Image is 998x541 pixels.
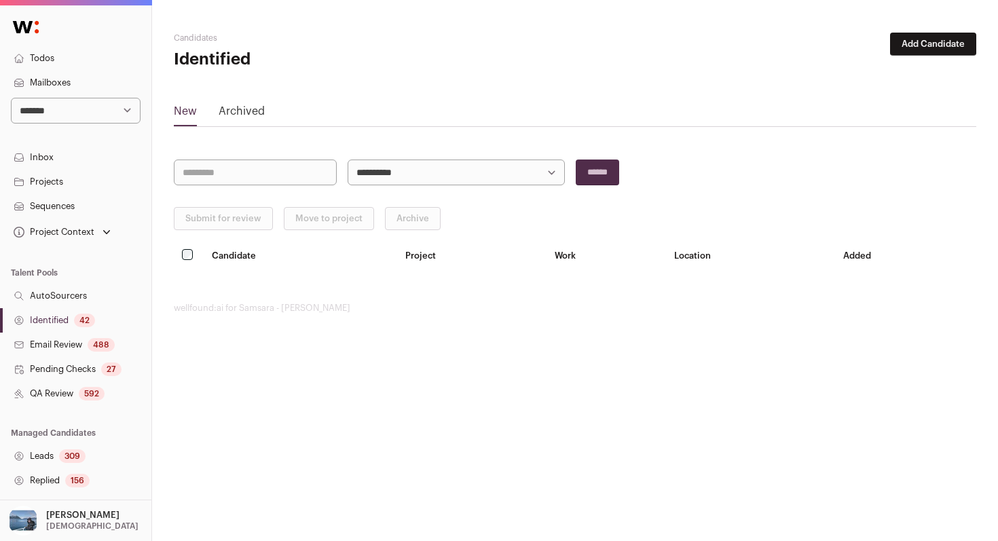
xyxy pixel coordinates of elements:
[890,33,976,56] button: Add Candidate
[101,362,122,376] div: 27
[174,49,441,71] h1: Identified
[11,227,94,238] div: Project Context
[174,303,976,314] footer: wellfound:ai for Samsara - [PERSON_NAME]
[5,506,141,536] button: Open dropdown
[46,510,119,521] p: [PERSON_NAME]
[59,449,86,463] div: 309
[74,314,95,327] div: 42
[204,241,397,270] th: Candidate
[79,387,105,400] div: 592
[5,14,46,41] img: Wellfound
[547,241,666,270] th: Work
[666,241,835,270] th: Location
[219,103,265,125] a: Archived
[397,241,547,270] th: Project
[835,241,976,270] th: Added
[88,338,115,352] div: 488
[65,474,90,487] div: 156
[174,103,197,125] a: New
[8,506,38,536] img: 17109629-medium_jpg
[174,33,441,43] h2: Candidates
[11,223,113,242] button: Open dropdown
[46,521,138,531] p: [DEMOGRAPHIC_DATA]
